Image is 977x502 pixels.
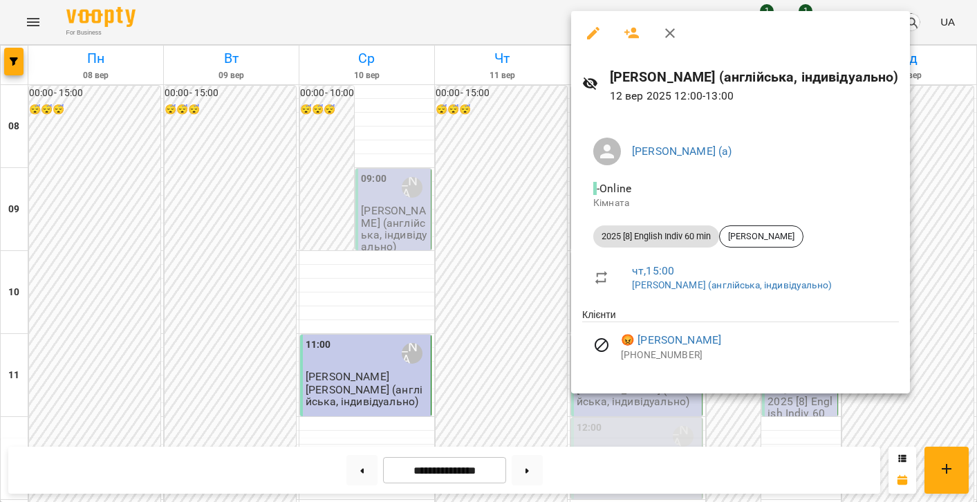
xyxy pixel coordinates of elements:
a: [PERSON_NAME] (а) [632,145,732,158]
p: 12 вер 2025 12:00 - 13:00 [610,88,899,104]
div: [PERSON_NAME] [719,225,803,248]
span: 2025 [8] English Indiv 60 min [593,230,719,243]
p: [PHONE_NUMBER] [621,348,899,362]
a: чт , 15:00 [632,264,674,277]
span: - Online [593,182,634,195]
a: 😡 [PERSON_NAME] [621,332,721,348]
ul: Клієнти [582,308,899,377]
a: [PERSON_NAME] (англійська, індивідуально) [632,279,832,290]
h6: [PERSON_NAME] (англійська, індивідуально) [610,66,899,88]
p: Кімната [593,196,888,210]
span: [PERSON_NAME] [720,230,803,243]
svg: Візит скасовано [593,337,610,353]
